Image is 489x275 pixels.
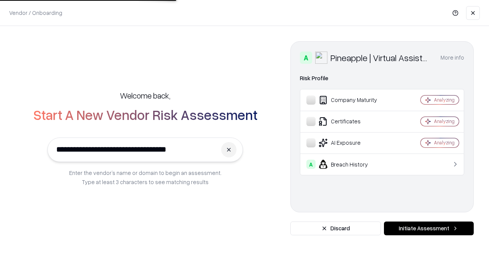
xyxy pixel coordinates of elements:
[69,168,222,186] p: Enter the vendor’s name or domain to begin an assessment. Type at least 3 characters to see match...
[290,222,381,235] button: Discard
[306,160,316,169] div: A
[440,51,464,65] button: More info
[120,90,170,101] h5: Welcome back,
[306,95,398,105] div: Company Maturity
[434,118,455,125] div: Analyzing
[306,160,398,169] div: Breach History
[434,97,455,103] div: Analyzing
[306,117,398,126] div: Certificates
[300,74,464,83] div: Risk Profile
[306,138,398,147] div: AI Exposure
[315,52,327,64] img: Pineapple | Virtual Assistant Agency
[300,52,312,64] div: A
[384,222,474,235] button: Initiate Assessment
[330,52,431,64] div: Pineapple | Virtual Assistant Agency
[9,9,62,17] p: Vendor / Onboarding
[434,139,455,146] div: Analyzing
[33,107,257,122] h2: Start A New Vendor Risk Assessment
